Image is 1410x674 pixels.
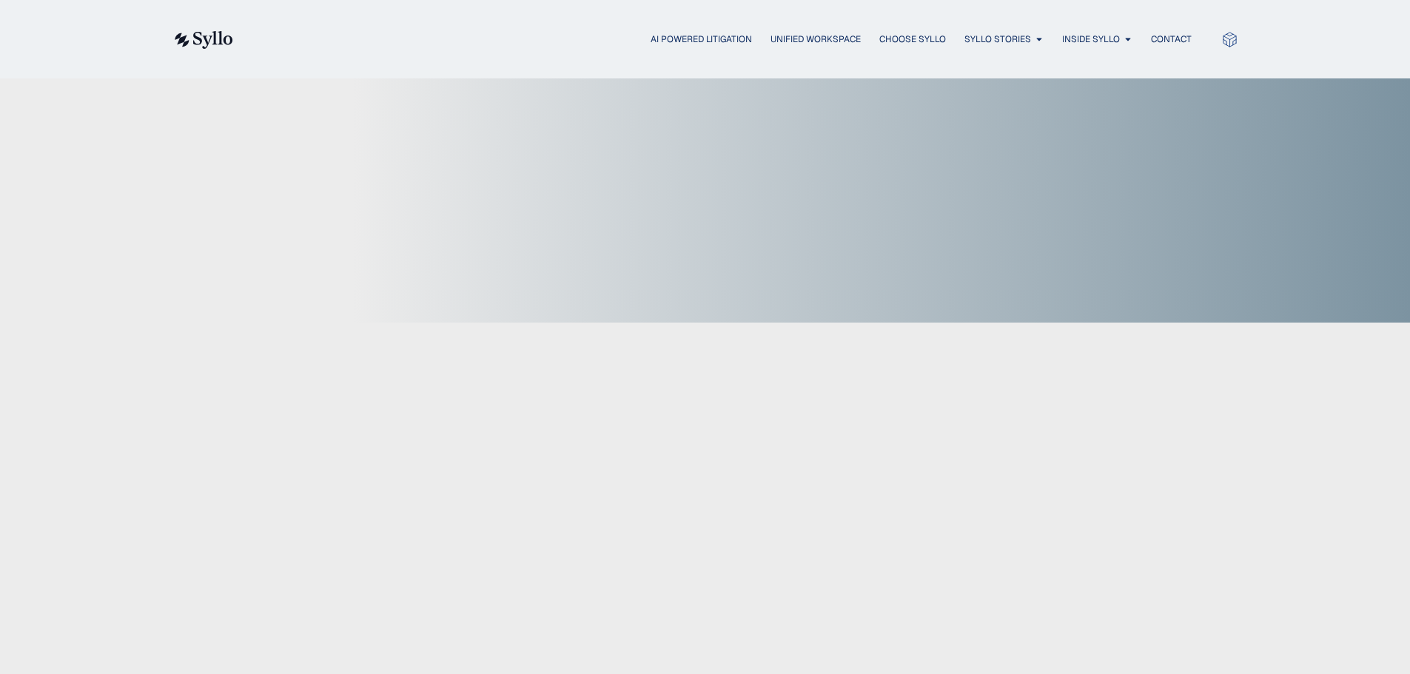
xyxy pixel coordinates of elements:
[263,33,1192,47] div: Menu Toggle
[879,33,946,46] a: Choose Syllo
[651,33,752,46] a: AI Powered Litigation
[1151,33,1192,46] a: Contact
[771,33,861,46] a: Unified Workspace
[172,31,233,49] img: syllo
[1062,33,1120,46] a: Inside Syllo
[263,33,1192,47] nav: Menu
[964,33,1031,46] a: Syllo Stories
